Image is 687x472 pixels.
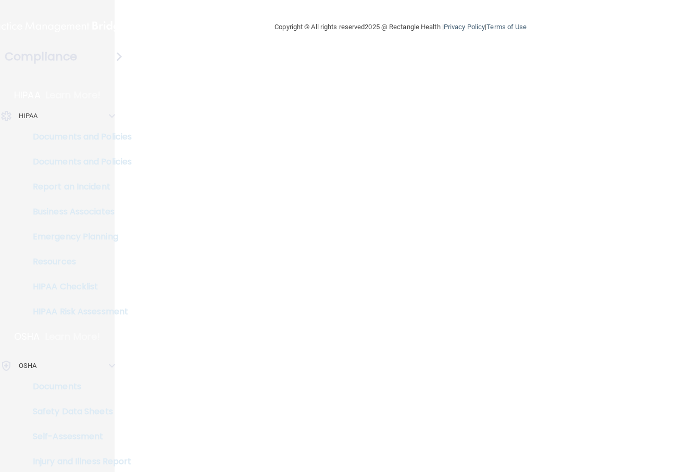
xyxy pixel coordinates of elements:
p: HIPAA Checklist [7,282,149,292]
p: Emergency Planning [7,232,149,242]
p: Documents and Policies [7,132,149,142]
p: Injury and Illness Report [7,456,149,467]
p: HIPAA Risk Assessment [7,307,149,317]
p: OSHA [14,330,40,343]
p: Safety Data Sheets [7,406,149,417]
p: Learn More! [46,89,101,101]
p: Documents and Policies [7,157,149,167]
p: Business Associates [7,207,149,217]
div: Copyright © All rights reserved 2025 @ Rectangle Health | | [210,10,591,44]
h4: Compliance [5,49,77,64]
p: HIPAA [19,110,38,122]
a: Privacy Policy [444,23,485,31]
p: Self-Assessment [7,431,149,442]
a: Terms of Use [486,23,527,31]
p: Documents [7,381,149,392]
p: OSHA [19,360,36,372]
p: Learn More! [45,330,101,343]
p: Report an Incident [7,182,149,192]
p: HIPAA [14,89,41,101]
p: Resources [7,257,149,267]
